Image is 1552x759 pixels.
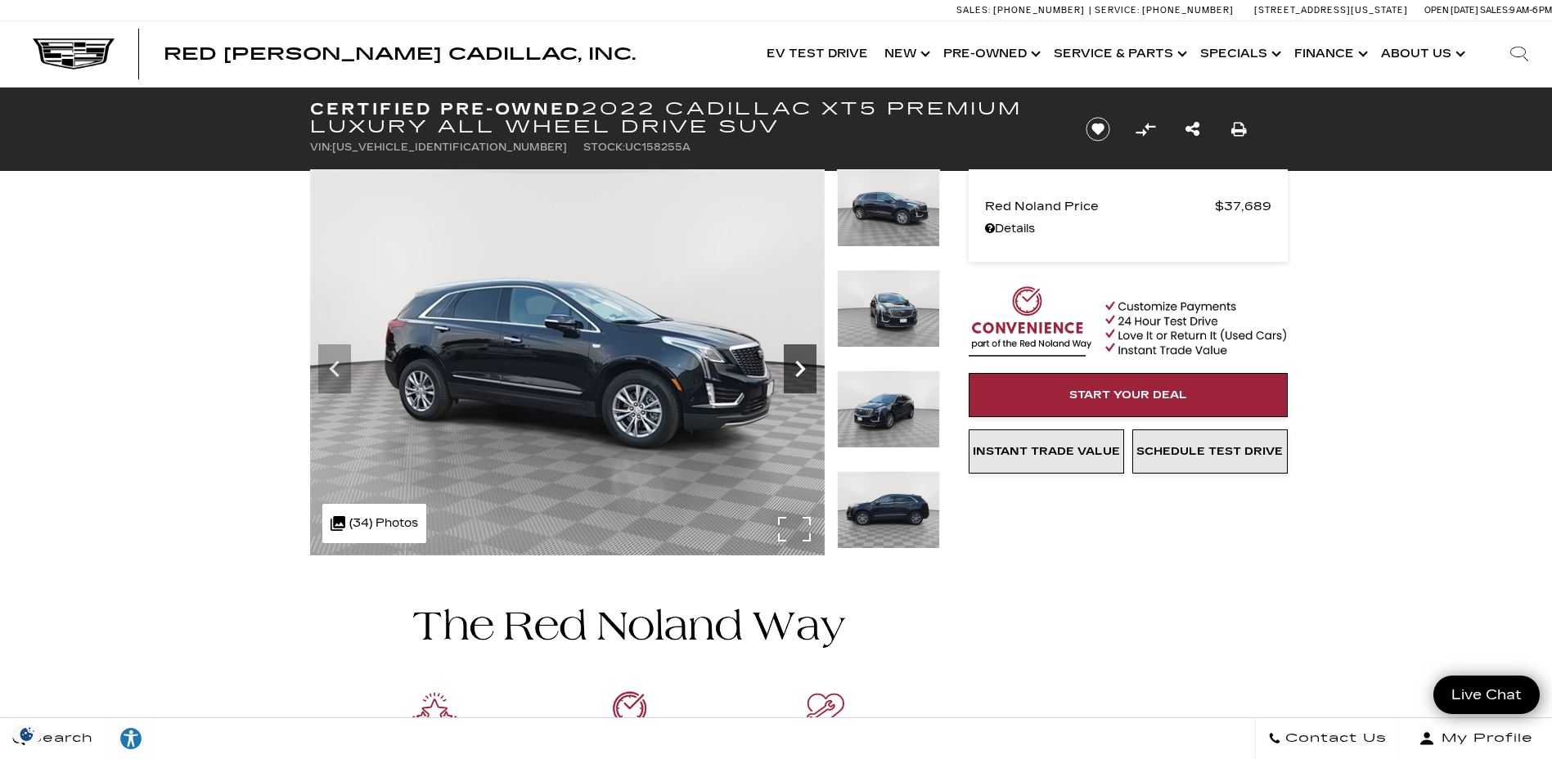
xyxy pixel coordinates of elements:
a: Finance [1286,21,1373,87]
a: About Us [1373,21,1470,87]
button: Compare Vehicle [1133,117,1158,141]
span: 9 AM-6 PM [1509,5,1552,16]
a: Service: [PHONE_NUMBER] [1089,6,1238,15]
a: Red [PERSON_NAME] Cadillac, Inc. [164,46,636,62]
a: Red Noland Price $37,689 [985,195,1271,218]
span: Sales: [956,5,991,16]
span: Stock: [583,141,625,153]
span: [PHONE_NUMBER] [1142,5,1234,16]
span: Search [25,727,93,750]
a: EV Test Drive [758,21,876,87]
span: Red [PERSON_NAME] Cadillac, Inc. [164,44,636,64]
span: Start Your Deal [1069,388,1187,402]
span: Sales: [1480,5,1509,16]
span: $37,689 [1215,195,1271,218]
a: Specials [1192,21,1286,87]
span: Instant Trade Value [973,445,1120,458]
span: Live Chat [1443,685,1530,704]
a: Schedule Test Drive [1132,429,1288,474]
h1: 2022 Cadillac XT5 Premium Luxury All Wheel Drive SUV [310,100,1059,136]
div: Next [784,344,816,393]
button: Open user profile menu [1400,718,1552,759]
a: New [876,21,935,87]
a: Print this Certified Pre-Owned 2022 Cadillac XT5 Premium Luxury All Wheel Drive SUV [1231,118,1247,141]
span: Contact Us [1281,727,1387,750]
span: [US_VEHICLE_IDENTIFICATION_NUMBER] [332,141,567,153]
a: [STREET_ADDRESS][US_STATE] [1254,5,1408,16]
button: Save vehicle [1080,116,1116,142]
a: Service & Parts [1046,21,1192,87]
strong: Certified Pre-Owned [310,99,583,119]
span: Service: [1095,5,1140,16]
span: UC158255A [625,141,691,153]
a: Start Your Deal [969,373,1288,417]
a: Contact Us [1255,718,1400,759]
span: [PHONE_NUMBER] [993,5,1085,16]
a: Live Chat [1433,676,1540,714]
a: Explore your accessibility options [106,718,156,759]
a: Instant Trade Value [969,429,1124,474]
section: Click to Open Cookie Consent Modal [8,725,46,743]
span: VIN: [310,141,332,153]
div: Explore your accessibility options [106,726,155,751]
img: Certified Used 2022 Stellar Black Metallic Cadillac Premium Luxury image 4 [837,371,940,448]
img: Certified Used 2022 Stellar Black Metallic Cadillac Premium Luxury image 3 [837,270,940,348]
a: Details [985,218,1271,240]
span: My Profile [1435,727,1533,750]
div: (34) Photos [322,504,426,543]
span: Red Noland Price [985,195,1215,218]
div: Previous [318,344,351,393]
img: Certified Used 2022 Stellar Black Metallic Cadillac Premium Luxury image 5 [837,471,940,549]
span: Schedule Test Drive [1136,445,1283,458]
span: Open [DATE] [1424,5,1478,16]
img: Certified Used 2022 Stellar Black Metallic Cadillac Premium Luxury image 2 [310,169,825,555]
img: Cadillac Dark Logo with Cadillac White Text [33,38,115,70]
a: Share this Certified Pre-Owned 2022 Cadillac XT5 Premium Luxury All Wheel Drive SUV [1185,118,1199,141]
a: Pre-Owned [935,21,1046,87]
a: Sales: [PHONE_NUMBER] [956,6,1089,15]
img: Opt-Out Icon [8,725,46,743]
img: Certified Used 2022 Stellar Black Metallic Cadillac Premium Luxury image 2 [837,169,940,247]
